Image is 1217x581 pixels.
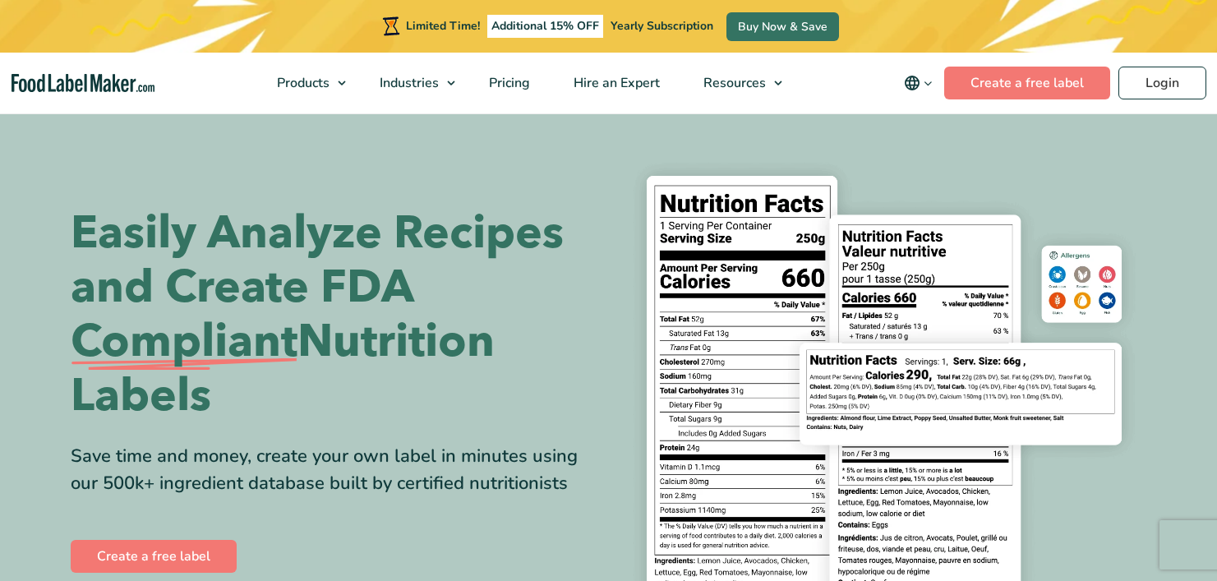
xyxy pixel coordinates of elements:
[375,74,440,92] span: Industries
[682,53,791,113] a: Resources
[552,53,678,113] a: Hire an Expert
[406,18,480,34] span: Limited Time!
[944,67,1110,99] a: Create a free label
[468,53,548,113] a: Pricing
[256,53,354,113] a: Products
[726,12,839,41] a: Buy Now & Save
[698,74,768,92] span: Resources
[71,206,597,423] h1: Easily Analyze Recipes and Create FDA Nutrition Labels
[71,443,597,497] div: Save time and money, create your own label in minutes using our 500k+ ingredient database built b...
[484,74,532,92] span: Pricing
[1118,67,1206,99] a: Login
[569,74,662,92] span: Hire an Expert
[358,53,463,113] a: Industries
[71,540,237,573] a: Create a free label
[611,18,713,34] span: Yearly Subscription
[71,315,297,369] span: Compliant
[272,74,331,92] span: Products
[487,15,603,38] span: Additional 15% OFF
